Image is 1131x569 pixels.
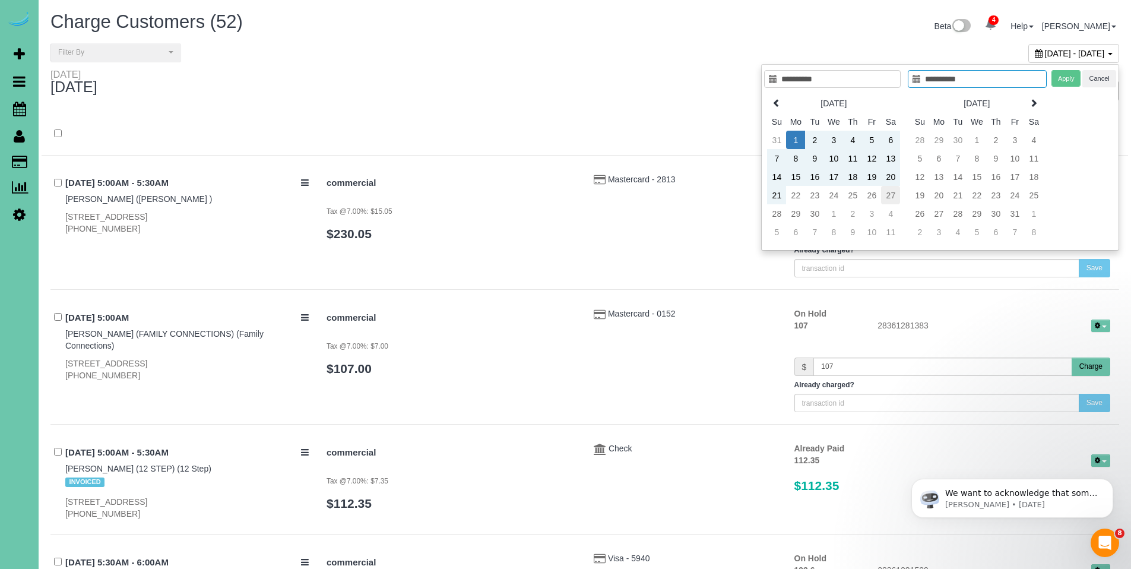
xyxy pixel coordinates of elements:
h4: commercial [327,178,576,188]
td: 24 [824,186,843,204]
td: 6 [786,223,805,241]
th: Tu [948,112,967,131]
div: [STREET_ADDRESS] [PHONE_NUMBER] [65,358,309,381]
span: INVOICED [65,478,104,487]
th: Fr [1005,112,1024,131]
td: 29 [786,204,805,223]
td: 1 [824,204,843,223]
span: [DATE] - [DATE] [1045,49,1105,58]
h4: [DATE] 5:00AM - 5:30AM [65,178,309,188]
a: Mastercard - 0152 [608,309,676,318]
th: [DATE] [929,94,1024,112]
a: Check [609,444,632,453]
h4: commercial [327,558,576,568]
th: [DATE] [786,94,881,112]
span: Charge Customers (52) [50,11,243,32]
td: 7 [767,149,786,167]
td: 4 [843,131,862,149]
td: 28 [910,131,929,149]
th: Mo [929,112,948,131]
img: Automaid Logo [7,12,31,29]
th: Su [910,112,929,131]
td: 27 [929,204,948,223]
td: 9 [986,149,1005,167]
td: 2 [910,223,929,241]
td: 14 [948,167,967,186]
td: 31 [1005,204,1024,223]
td: 3 [862,204,881,223]
th: Tu [805,112,824,131]
div: 28361281383 [869,320,1119,334]
th: We [824,112,843,131]
h4: commercial [327,313,576,323]
td: 28 [948,204,967,223]
td: 25 [1024,186,1043,204]
td: 13 [929,167,948,186]
a: Mastercard - 2813 [608,175,676,184]
td: 8 [967,149,986,167]
td: 30 [805,204,824,223]
div: [DATE] [50,69,109,96]
h3: $112.35 [794,479,1111,492]
td: 4 [948,223,967,241]
td: 27 [881,186,900,204]
td: 10 [862,223,881,241]
small: Tax @7.00%: $7.00 [327,342,388,350]
td: 10 [1005,149,1024,167]
td: 1 [1024,204,1043,223]
strong: 107 [794,321,808,330]
a: $230.05 [327,227,372,241]
strong: On Hold [794,554,826,563]
td: 17 [824,167,843,186]
td: 30 [948,131,967,149]
h4: [DATE] 5:00AM - 5:30AM [65,448,309,458]
th: Su [767,112,786,131]
td: 29 [929,131,948,149]
th: Th [986,112,1005,131]
th: Sa [881,112,900,131]
a: [PERSON_NAME] (12 STEP) (12 Step) [65,464,211,473]
td: 24 [1005,186,1024,204]
div: Tags [65,475,309,490]
small: Tax @7.00%: $7.35 [327,477,388,485]
h4: [DATE] 5:00AM [65,313,309,323]
td: 9 [843,223,862,241]
a: Beta [934,21,971,31]
strong: On Hold [794,309,826,318]
small: Tax @7.00%: $15.05 [327,207,392,216]
button: Charge [1072,358,1110,376]
td: 22 [786,186,805,204]
td: 17 [1005,167,1024,186]
td: 29 [967,204,986,223]
div: [STREET_ADDRESS] [PHONE_NUMBER] [65,211,309,235]
td: 11 [881,223,900,241]
td: 16 [805,167,824,186]
a: Visa - 5940 [608,554,650,563]
td: 18 [843,167,862,186]
th: Th [843,112,862,131]
a: $112.35 [327,497,372,510]
td: 5 [767,223,786,241]
input: transaction id [794,394,1079,412]
iframe: Intercom live chat [1091,529,1119,557]
td: 21 [767,186,786,204]
td: 2 [843,204,862,223]
td: 11 [1024,149,1043,167]
td: 4 [881,204,900,223]
td: 19 [910,186,929,204]
h4: [DATE] 5:30AM - 6:00AM [65,558,309,568]
span: 8 [1115,529,1124,538]
td: 30 [986,204,1005,223]
td: 25 [843,186,862,204]
td: 10 [824,149,843,167]
a: $107.00 [327,362,372,375]
td: 4 [1024,131,1043,149]
button: Filter By [50,43,181,62]
td: 3 [824,131,843,149]
a: [PERSON_NAME] [1042,21,1116,31]
td: 2 [805,131,824,149]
